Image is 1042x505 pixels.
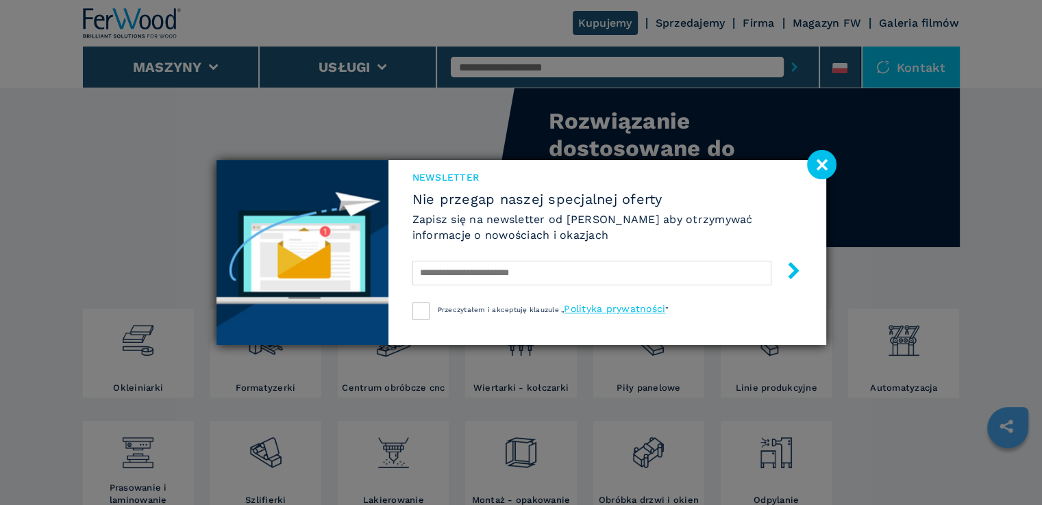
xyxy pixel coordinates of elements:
span: Newsletter [412,170,802,184]
span: Przeczytałem i akceptuję klauzule „ [438,306,565,313]
span: Nie przegap naszej specjalnej oferty [412,191,802,207]
img: Newsletter image [216,160,388,345]
button: submit-button [771,257,802,289]
h6: Zapisz się na newsletter od [PERSON_NAME] aby otrzymywać informacje o nowościach i okazjach [412,211,802,243]
span: ” [665,306,668,313]
a: Polityka prywatności [564,303,665,314]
